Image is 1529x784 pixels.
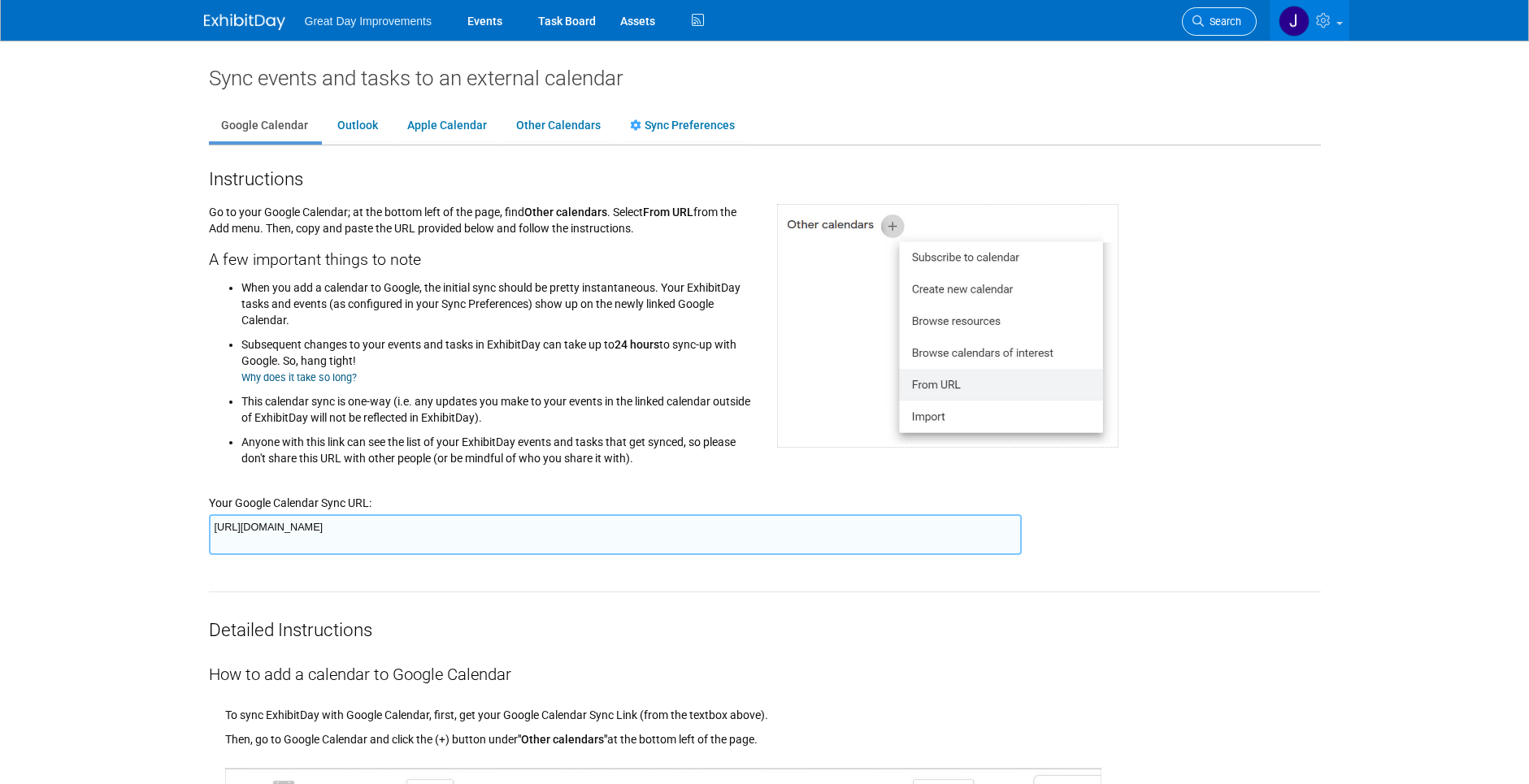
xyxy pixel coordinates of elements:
div: Your Google Calendar Sync URL: [209,474,1321,511]
div: To sync ExhibitDay with Google Calendar, first, get your Google Calendar Sync Link (from the text... [225,687,1321,723]
div: Instructions [209,162,1321,192]
a: Outlook [325,110,390,141]
span: "Other calendars" [518,733,607,746]
a: Apple Calendar [395,110,499,141]
span: Other calendars [524,206,607,219]
a: Other Calendars [504,110,613,141]
img: ExhibitDay [204,14,285,30]
a: Why does it take so long? [241,371,357,383]
li: Anyone with this link can see the list of your ExhibitDay events and tasks that get synced, so pl... [241,426,753,466]
li: When you add a calendar to Google, the initial sync should be pretty instantaneous. Your ExhibitD... [241,275,753,328]
div: Detailed Instructions [209,592,1321,643]
div: A few important things to note [209,236,753,271]
div: How to add a calendar to Google Calendar [209,643,1321,687]
a: Search [1182,7,1257,36]
img: Google Calendar screen shot for adding external calendar [777,204,1119,448]
li: This calendar sync is one-way (i.e. any updates you make to your events in the linked calendar ou... [241,385,753,426]
div: Go to your Google Calendar; at the bottom left of the page, find . Select from the Add menu. Then... [197,192,765,474]
span: Great Day Improvements [305,15,432,28]
li: Subsequent changes to your events and tasks in ExhibitDay can take up to to sync-up with Google. ... [241,328,753,385]
a: Sync Preferences [618,110,747,141]
textarea: [URL][DOMAIN_NAME] [209,514,1022,555]
div: Then, go to Google Calendar and click the (+) button under at the bottom left of the page. [225,723,1321,747]
span: 24 hours [615,338,659,351]
a: Google Calendar [209,110,320,141]
div: Sync events and tasks to an external calendar [209,65,1321,91]
span: From URL [643,206,693,219]
img: Jennifer Hockstra [1279,6,1310,37]
span: Search [1204,15,1241,28]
